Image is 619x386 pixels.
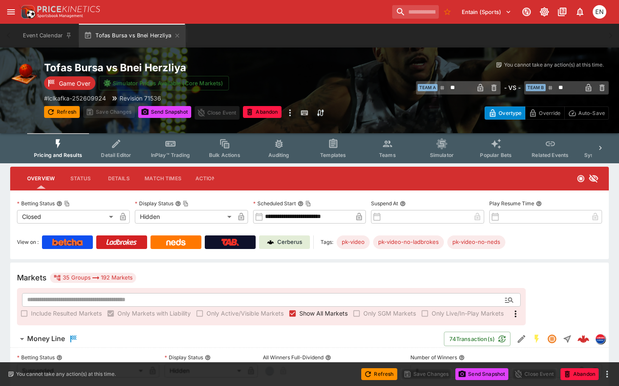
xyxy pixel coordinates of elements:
button: SGM Enabled [529,331,544,347]
span: Teams [379,152,396,158]
p: Suspend At [371,200,398,207]
button: Send Snapshot [455,368,508,380]
svg: Closed [577,174,585,183]
label: Tags: [321,235,333,249]
span: Simulator [430,152,454,158]
p: Cerberus [277,238,302,246]
button: Copy To Clipboard [64,201,70,207]
span: Team B [526,84,546,91]
svg: More [510,309,521,319]
p: Copy To Clipboard [44,94,106,103]
button: Abandon [560,368,599,380]
span: Pricing and Results [34,152,82,158]
button: Money Line [10,330,444,347]
img: PriceKinetics [37,6,100,12]
button: Auto-Save [564,106,609,120]
p: Revision 71536 [120,94,161,103]
button: Abandon [243,106,281,118]
button: Tofas Bursa vs Bnei Herzliya [79,24,186,48]
p: All Winners Full-Dividend [263,354,323,361]
div: Betting Target: cerberus [373,235,444,249]
button: Send Snapshot [138,106,191,118]
button: Copy To Clipboard [183,201,189,207]
div: Eamon Nunn [593,5,606,19]
div: Closed [17,210,116,224]
span: Include Resulted Markets [31,309,102,318]
button: Overview [20,168,61,189]
button: Eamon Nunn [590,3,609,21]
input: search [392,5,439,19]
button: Copy To Clipboard [305,201,311,207]
a: Cerberus [259,235,310,249]
span: Related Events [532,152,569,158]
a: d6b8802c-de27-4d96-a30d-1da0ff27520d [575,330,592,347]
p: Display Status [165,354,203,361]
img: Neds [166,239,185,246]
p: Number of Winners [410,354,457,361]
p: Betting Status [17,200,55,207]
p: Scheduled Start [253,200,296,207]
div: d6b8802c-de27-4d96-a30d-1da0ff27520d [577,333,589,345]
div: Hidden [135,210,234,224]
svg: Hidden [588,173,599,184]
img: logo-cerberus--red.svg [577,333,589,345]
span: Team A [418,84,438,91]
button: Details [100,168,138,189]
button: more [285,106,295,120]
button: Documentation [555,4,570,20]
span: pk-video-no-ladbrokes [373,238,444,246]
button: Connected to PK [519,4,534,20]
div: lclkafka [595,334,605,344]
button: Display StatusCopy To Clipboard [175,201,181,207]
p: Game Over [59,79,90,88]
span: Templates [320,152,346,158]
button: Actions [188,168,226,189]
button: Select Tenant [457,5,516,19]
div: Event type filters [27,133,592,163]
span: Popular Bets [480,152,512,158]
button: Betting Status [56,355,62,361]
p: Overtype [499,109,521,117]
button: Suspend At [400,201,406,207]
h5: Markets [17,273,47,283]
button: Status [61,168,100,189]
span: Auditing [268,152,289,158]
span: Detail Editor [101,152,131,158]
p: Betting Status [17,354,55,361]
span: pk-video-no-neds [447,238,505,246]
p: You cannot take any action(s) at this time. [504,61,604,69]
p: Display Status [135,200,173,207]
h2: Copy To Clipboard [44,61,374,74]
button: Play Resume Time [536,201,542,207]
button: Simulator Prices Available (Core Markets) [99,76,229,90]
p: You cannot take any action(s) at this time. [16,370,116,378]
button: No Bookmarks [441,5,454,19]
button: All Winners Full-Dividend [325,355,331,361]
button: Edit Detail [514,331,529,347]
button: Refresh [44,106,80,118]
button: Toggle light/dark mode [537,4,552,20]
div: 35 Groups 192 Markets [53,273,133,283]
span: Only Live/In-Play Markets [432,309,504,318]
div: Betting Target: cerberus [447,235,505,249]
img: lclkafka [596,334,605,344]
span: Bulk Actions [209,152,240,158]
h6: Money Line [27,334,65,343]
button: Notifications [572,4,588,20]
img: Ladbrokes [106,239,137,246]
span: pk-video [337,238,370,246]
span: InPlay™ Trading [151,152,190,158]
button: Suspended [544,331,560,347]
span: Show All Markets [299,309,348,318]
span: Only Markets with Liability [117,309,191,318]
p: Auto-Save [578,109,605,117]
button: Number of Winners [459,355,465,361]
img: Sportsbook Management [37,14,83,18]
img: PriceKinetics Logo [19,3,36,20]
img: Cerberus [267,239,274,246]
span: Mark an event as closed and abandoned. [560,369,599,378]
button: Refresh [361,368,397,380]
button: Match Times [138,168,188,189]
button: Display Status [205,355,211,361]
button: Overtype [485,106,525,120]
